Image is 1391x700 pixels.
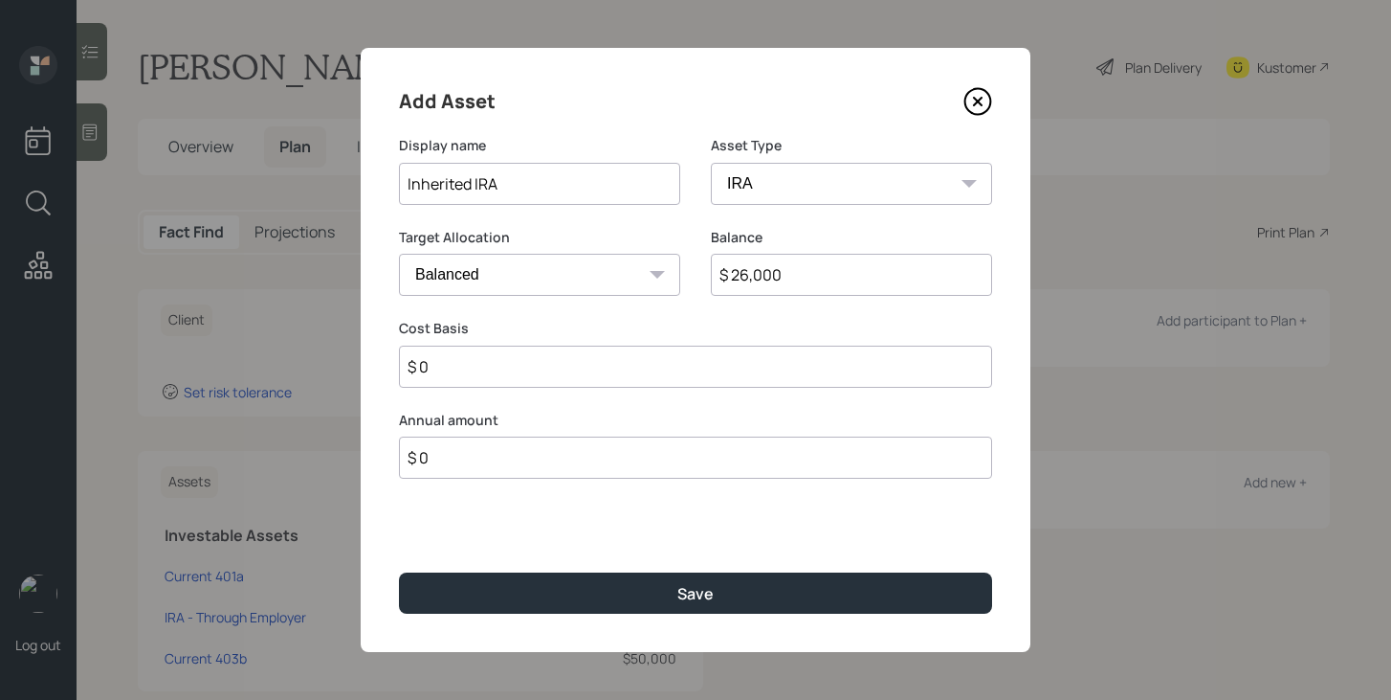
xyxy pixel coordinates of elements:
label: Asset Type [711,136,992,155]
h4: Add Asset [399,86,496,117]
div: Save [677,583,714,604]
label: Balance [711,228,992,247]
label: Cost Basis [399,319,992,338]
label: Target Allocation [399,228,680,247]
label: Annual amount [399,411,992,430]
label: Display name [399,136,680,155]
button: Save [399,573,992,614]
